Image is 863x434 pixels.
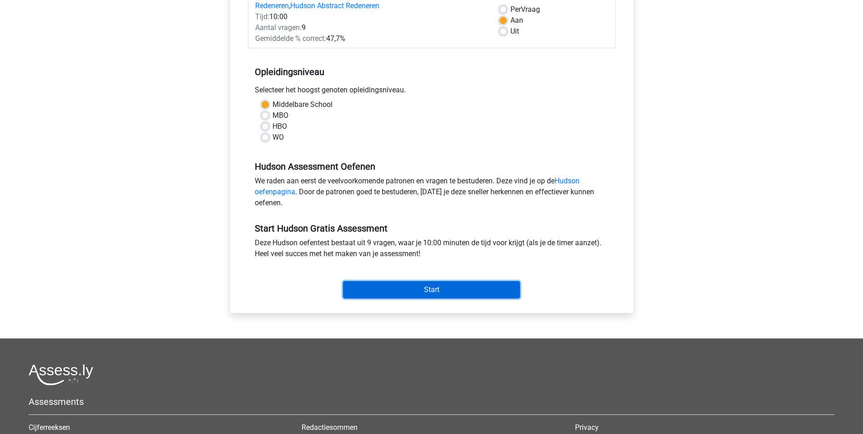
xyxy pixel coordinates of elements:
div: Selecteer het hoogst genoten opleidingsniveau. [248,85,616,99]
span: Per [510,5,521,14]
span: Aantal vragen: [255,23,302,32]
h5: Hudson Assessment Oefenen [255,161,609,172]
h5: Opleidingsniveau [255,63,609,81]
span: Tijd: [255,12,269,21]
a: Redactiesommen [302,423,358,432]
h5: Assessments [29,396,834,407]
a: Hudson Abstract Redeneren [290,1,379,10]
label: Uit [510,26,519,37]
div: 10:00 [248,11,493,22]
a: Privacy [575,423,599,432]
label: Vraag [510,4,540,15]
label: Middelbare School [273,99,333,110]
img: Assessly logo [29,364,93,385]
label: Aan [510,15,523,26]
label: HBO [273,121,287,132]
input: Start [343,281,520,298]
div: We raden aan eerst de veelvoorkomende patronen en vragen te bestuderen. Deze vind je op de . Door... [248,176,616,212]
div: Deze Hudson oefentest bestaat uit 9 vragen, waar je 10:00 minuten de tijd voor krijgt (als je de ... [248,237,616,263]
a: Cijferreeksen [29,423,70,432]
h5: Start Hudson Gratis Assessment [255,223,609,234]
div: 9 [248,22,493,33]
label: MBO [273,110,288,121]
label: WO [273,132,284,143]
span: Gemiddelde % correct: [255,34,326,43]
div: 47,7% [248,33,493,44]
